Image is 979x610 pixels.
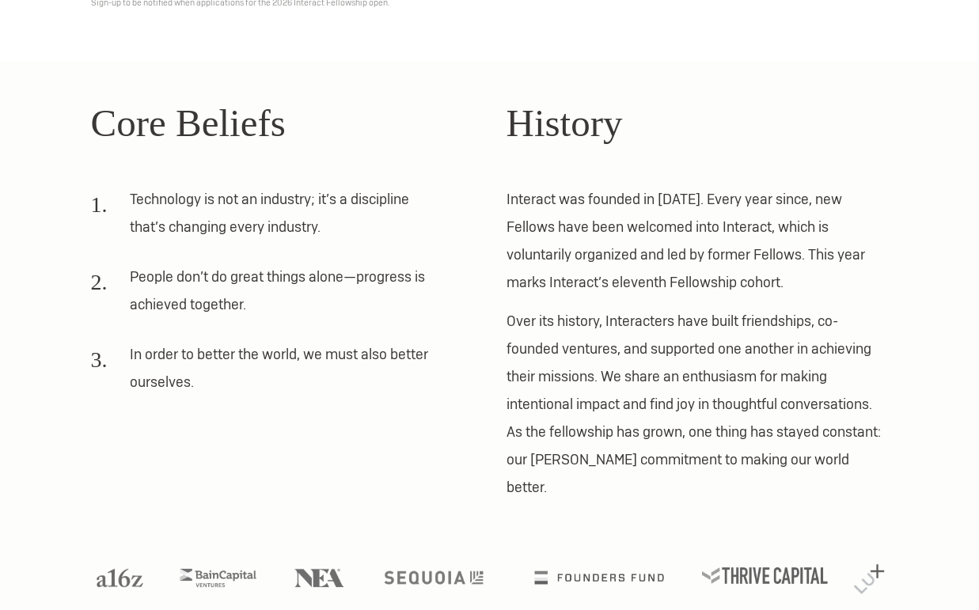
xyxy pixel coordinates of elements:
[385,571,484,584] img: Sequoia logo
[294,569,344,587] img: NEA logo
[507,185,889,296] p: Interact was founded in [DATE]. Every year since, new Fellows have been welcomed into Interact, w...
[507,307,889,501] p: Over its history, Interacters have built friendships, co-founded ventures, and supported one anot...
[91,340,440,407] li: In order to better the world, we must also better ourselves.
[97,569,142,587] img: A16Z logo
[91,185,440,252] li: Technology is not an industry; it’s a discipline that’s changing every industry.
[91,263,440,329] li: People don’t do great things alone—progress is achieved together.
[180,569,256,587] img: Bain Capital Ventures logo
[702,567,829,584] img: Thrive Capital logo
[91,94,473,153] h2: Core Beliefs
[534,571,663,584] img: Founders Fund logo
[854,564,885,594] img: Lux Capital logo
[507,94,889,153] h2: History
